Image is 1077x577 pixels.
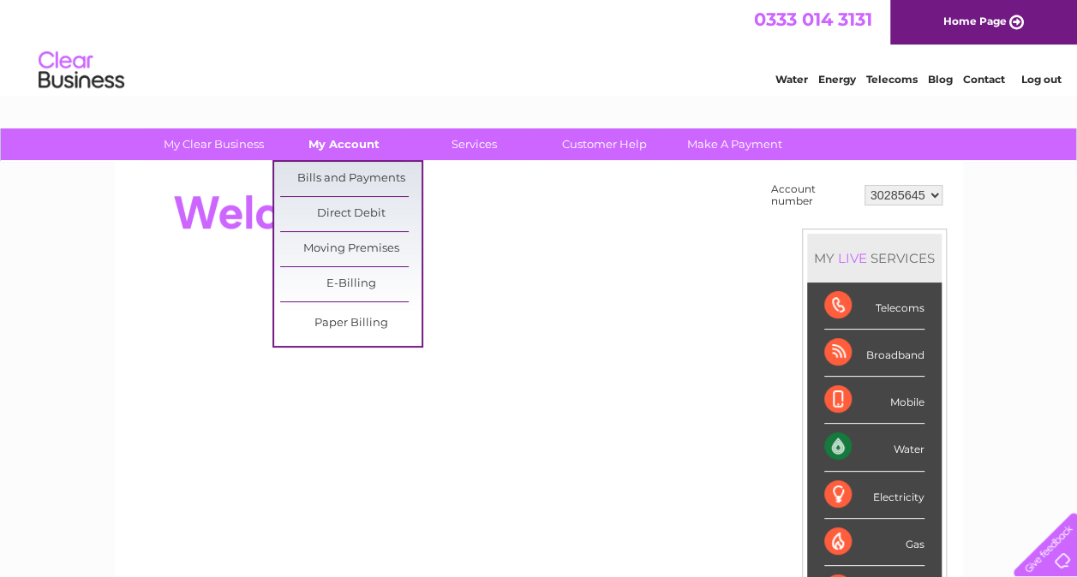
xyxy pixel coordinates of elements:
[754,9,872,30] a: 0333 014 3131
[866,73,918,86] a: Telecoms
[963,73,1005,86] a: Contact
[824,330,924,377] div: Broadband
[534,128,675,160] a: Customer Help
[273,128,415,160] a: My Account
[280,232,422,266] a: Moving Premises
[135,9,944,83] div: Clear Business is a trading name of Verastar Limited (registered in [GEOGRAPHIC_DATA] No. 3667643...
[280,162,422,196] a: Bills and Payments
[664,128,805,160] a: Make A Payment
[824,472,924,519] div: Electricity
[928,73,953,86] a: Blog
[824,377,924,424] div: Mobile
[824,519,924,566] div: Gas
[280,306,422,341] a: Paper Billing
[807,234,942,283] div: MY SERVICES
[824,283,924,330] div: Telecoms
[835,250,871,266] div: LIVE
[767,179,860,211] td: Account number
[280,267,422,301] a: E-Billing
[38,45,125,97] img: logo.png
[818,73,856,86] a: Energy
[775,73,808,86] a: Water
[280,197,422,231] a: Direct Debit
[824,424,924,471] div: Water
[1020,73,1061,86] a: Log out
[143,128,284,160] a: My Clear Business
[404,128,545,160] a: Services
